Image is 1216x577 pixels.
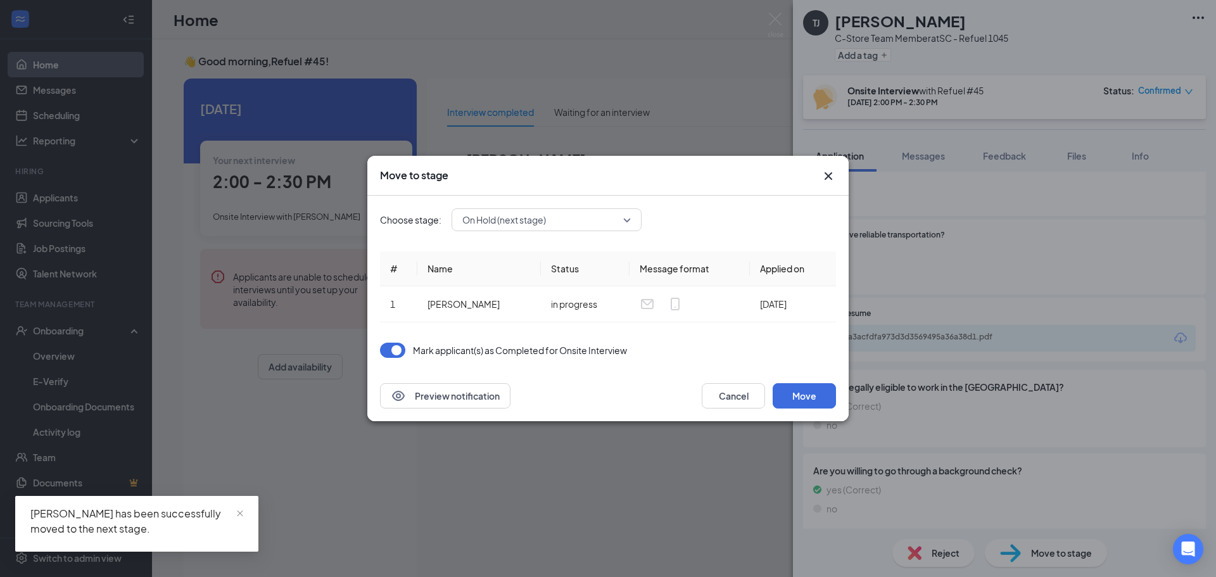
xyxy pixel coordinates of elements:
[380,383,510,409] button: EyePreview notification
[702,383,765,409] button: Cancel
[417,251,541,286] th: Name
[380,168,448,182] h3: Move to stage
[380,251,417,286] th: #
[773,383,836,409] button: Move
[413,344,627,357] p: Mark applicant(s) as Completed for Onsite Interview
[380,213,441,227] span: Choose stage:
[541,251,630,286] th: Status
[30,506,243,536] div: [PERSON_NAME] has been successfully moved to the next stage.
[821,168,836,184] button: Close
[236,509,244,518] span: close
[630,251,750,286] th: Message format
[541,286,630,322] td: in progress
[391,388,406,403] svg: Eye
[640,296,655,312] svg: Email
[668,296,683,312] svg: MobileSms
[750,251,836,286] th: Applied on
[750,286,836,322] td: [DATE]
[390,298,395,310] span: 1
[1173,534,1203,564] div: Open Intercom Messenger
[821,168,836,184] svg: Cross
[462,210,546,229] span: On Hold (next stage)
[417,286,541,322] td: [PERSON_NAME]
